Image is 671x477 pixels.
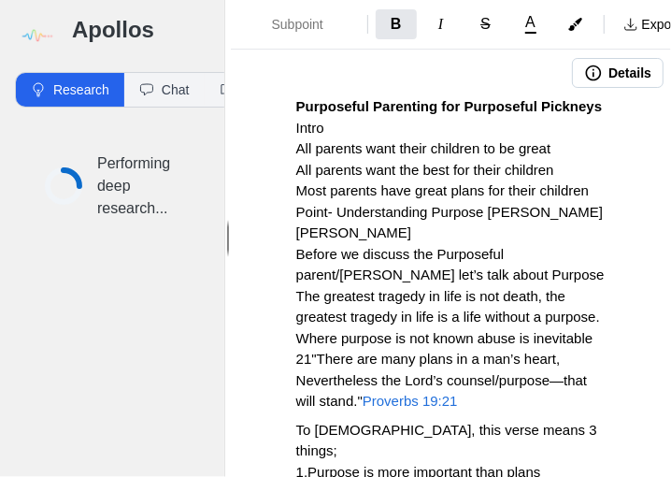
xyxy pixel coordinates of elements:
button: A [510,11,551,37]
button: Research [16,73,124,107]
span: All parents want the best for their children [296,162,554,178]
span: Point- Understanding Purpose [PERSON_NAME] [PERSON_NAME] [296,204,607,241]
span: A [525,15,535,30]
img: logo [15,15,57,57]
button: Format Strikethrough [465,9,507,39]
span: To [DEMOGRAPHIC_DATA], this verse means 3 things; [296,422,601,459]
span: Before we discuss the Purposeful parent/[PERSON_NAME] let’s talk about Purpose [296,246,605,283]
p: Performing deep research... [97,152,179,220]
span: Most parents have great plans for their children [296,182,590,198]
button: [DEMOGRAPHIC_DATA] [205,73,404,107]
iframe: Drift Widget Chat Controller [578,383,649,455]
span: B [391,16,402,32]
span: Subpoint [272,15,337,34]
h3: Apollos [72,15,209,45]
span: All parents want their children to be great [296,140,551,156]
button: Formatting Options [238,7,360,41]
button: Format Italics [421,9,462,39]
a: Proverbs 19:21 [363,393,458,409]
span: S [480,16,491,32]
button: Format Bold [376,9,417,39]
span: Where purpose is not known abuse is inevitable [296,330,593,346]
strong: Purposeful Parenting for Purposeful Pickneys [296,98,603,114]
span: The greatest tragedy in life is not death, the greatest tragedy in life is a life without a purpose. [296,288,600,325]
button: Chat [124,73,205,107]
button: Details [572,58,664,88]
span: I [438,16,443,32]
span: 21"There are many plans in a man’s heart, Nevertheless the Lord’s counsel/purpose—that will stand." [296,351,592,409]
span: Intro [296,120,324,136]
